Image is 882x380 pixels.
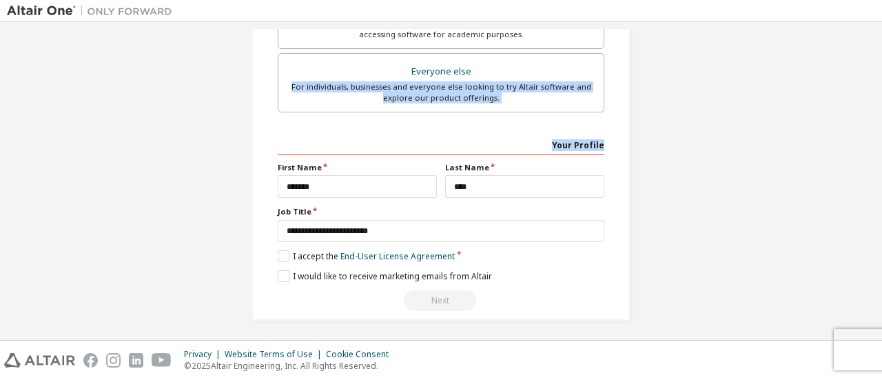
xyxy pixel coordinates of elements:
img: linkedin.svg [129,353,143,368]
img: instagram.svg [106,353,121,368]
label: I accept the [278,250,455,262]
div: Website Terms of Use [225,349,326,360]
div: Read and acccept EULA to continue [278,290,604,311]
div: For faculty & administrators of academic institutions administering students and accessing softwa... [287,18,595,40]
label: Job Title [278,206,604,217]
div: Cookie Consent [326,349,397,360]
img: facebook.svg [83,353,98,368]
label: First Name [278,162,437,173]
p: © 2025 Altair Engineering, Inc. All Rights Reserved. [184,360,397,372]
img: altair_logo.svg [4,353,75,368]
div: For individuals, businesses and everyone else looking to try Altair software and explore our prod... [287,81,595,103]
label: Last Name [445,162,604,173]
a: End-User License Agreement [340,250,455,262]
div: Everyone else [287,62,595,81]
div: Your Profile [278,133,604,155]
label: I would like to receive marketing emails from Altair [278,270,492,282]
img: Altair One [7,4,179,18]
div: Privacy [184,349,225,360]
img: youtube.svg [152,353,172,368]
